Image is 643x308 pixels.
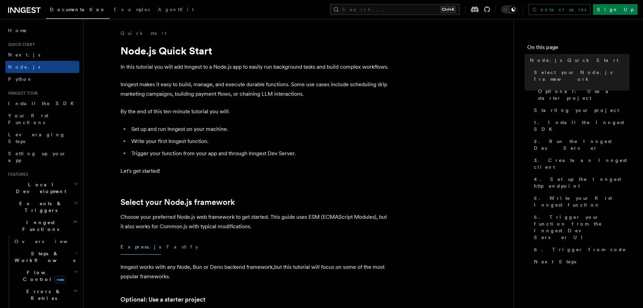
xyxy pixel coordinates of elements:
span: Features [5,172,28,177]
button: Express.js [120,239,161,255]
span: 1. Install the Inngest SDK [534,119,629,133]
button: Errors & Retries [12,285,79,304]
a: Home [5,24,79,37]
span: 5. Write your first Inngest function [534,195,629,208]
span: Select your Node.js framework [534,69,629,82]
a: Python [5,73,79,85]
a: AgentKit [154,2,198,18]
span: Next Steps [534,258,576,265]
a: Node.js Quick Start [527,54,629,66]
span: Next.js [8,52,40,57]
li: Write your first Inngest function. [129,137,391,146]
a: Select your Node.js framework [120,197,235,207]
button: Inngest Functions [5,216,79,235]
span: Examples [114,7,150,12]
span: Steps & Workflows [12,250,75,264]
button: Local Development [5,179,79,197]
span: Node.js Quick Start [530,57,618,64]
a: Examples [110,2,154,18]
span: Quick start [5,42,35,47]
span: 5. Trigger your function from the Inngest Dev Server UI [534,214,629,241]
span: Setting up your app [8,151,66,163]
a: Starting your project [531,104,629,116]
span: Documentation [50,7,106,12]
span: Home [8,27,27,34]
a: Sign Up [593,4,638,15]
a: 5. Trigger your function from the Inngest Dev Server UI [531,211,629,243]
a: 4. Set up the Inngest http endpoint [531,173,629,192]
span: Flow Control [12,269,74,283]
span: Inngest tour [5,91,38,96]
a: Next.js [5,49,79,61]
span: AgentKit [158,7,194,12]
kbd: Ctrl+K [440,6,456,13]
span: Overview [15,239,84,244]
button: Fastify [166,239,198,255]
a: Optional: Use a starter project [535,85,629,104]
a: Select your Node.js framework [531,66,629,85]
a: Setting up your app [5,147,79,166]
a: Optional: Use a starter project [120,295,206,304]
span: 2. Run the Inngest Dev Server [534,138,629,151]
a: 6. Trigger from code [531,243,629,256]
span: 3. Create an Inngest client [534,157,629,170]
a: 1. Install the Inngest SDK [531,116,629,135]
span: 6. Trigger from code [534,246,626,253]
a: Next Steps [531,256,629,268]
a: Contact sales [529,4,590,15]
a: Documentation [46,2,110,19]
a: 3. Create an Inngest client [531,154,629,173]
button: Search...Ctrl+K [330,4,460,15]
a: Leveraging Steps [5,128,79,147]
button: Events & Triggers [5,197,79,216]
span: Errors & Retries [12,288,73,302]
li: Trigger your function from your app and through Inngest Dev Server. [129,149,391,158]
p: Choose your preferred Node.js web framework to get started. This guide uses ESM (ECMAScript Modul... [120,212,391,231]
span: 4. Set up the Inngest http endpoint [534,176,629,189]
span: Install the SDK [8,101,78,106]
a: Node.js [5,61,79,73]
button: Steps & Workflows [12,247,79,266]
button: Flow Controlnew [12,266,79,285]
a: Quick start [120,30,166,37]
a: Install the SDK [5,97,79,110]
span: Node.js [8,64,40,70]
span: Your first Functions [8,113,48,125]
span: Events & Triggers [5,200,74,214]
p: Inngest works with any Node, Bun or Deno backend framework,but this tutorial will focus on some o... [120,262,391,281]
p: By the end of this ten-minute tutorial you will: [120,107,391,116]
span: Inngest Functions [5,219,73,233]
a: Overview [12,235,79,247]
li: Set up and run Inngest on your machine. [129,124,391,134]
a: Your first Functions [5,110,79,128]
a: 5. Write your first Inngest function [531,192,629,211]
span: Local Development [5,181,74,195]
p: Inngest makes it easy to build, manage, and execute durable functions. Some use cases include sch... [120,80,391,99]
a: 2. Run the Inngest Dev Server [531,135,629,154]
span: Optional: Use a starter project [538,88,629,101]
button: Toggle dark mode [501,5,517,14]
p: In this tutorial you will add Inngest to a Node.js app to easily run background tasks and build c... [120,62,391,72]
span: Python [8,76,33,82]
span: Starting your project [534,107,619,114]
h1: Node.js Quick Start [120,45,391,57]
h4: On this page [527,43,629,54]
span: Leveraging Steps [8,132,65,144]
span: new [55,276,66,283]
p: Let's get started! [120,166,391,176]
